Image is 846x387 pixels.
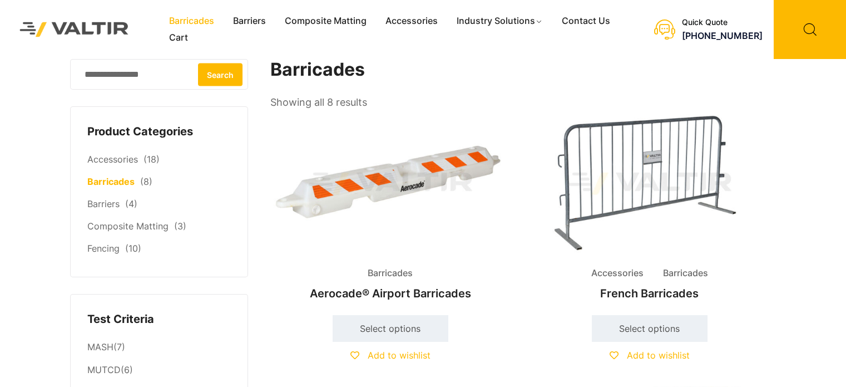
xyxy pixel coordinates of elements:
[8,11,140,48] img: Valtir Rentals
[87,311,231,328] h4: Test Criteria
[682,30,763,41] a: [PHONE_NUMBER]
[350,350,431,361] a: Add to wishlist
[376,13,447,30] a: Accessories
[125,243,141,254] span: (10)
[610,350,690,361] a: Add to wishlist
[87,176,135,187] a: Barricades
[125,198,137,209] span: (4)
[87,364,121,375] a: MUTCD
[87,198,120,209] a: Barriers
[140,176,152,187] span: (8)
[530,111,770,306] a: Accessories BarricadesFrench Barricades
[592,315,708,342] a: Select options for “French Barricades”
[87,243,120,254] a: Fencing
[87,336,231,359] li: (7)
[627,350,690,361] span: Add to wishlist
[160,30,197,46] a: Cart
[368,350,431,361] span: Add to wishlist
[552,13,620,30] a: Contact Us
[174,221,186,232] span: (3)
[87,341,113,352] a: MASH
[270,111,511,306] a: BarricadesAerocade® Airport Barricades
[270,59,771,81] h1: Barricades
[160,13,224,30] a: Barricades
[224,13,275,30] a: Barriers
[682,18,763,27] div: Quick Quote
[270,93,367,112] p: Showing all 8 results
[87,221,169,232] a: Composite Matting
[270,281,511,306] h2: Aerocade® Airport Barricades
[583,265,652,282] span: Accessories
[198,63,243,86] button: Search
[447,13,552,30] a: Industry Solutions
[87,154,138,165] a: Accessories
[144,154,160,165] span: (18)
[333,315,448,342] a: Select options for “Aerocade® Airport Barricades”
[359,265,421,282] span: Barricades
[655,265,716,282] span: Barricades
[275,13,376,30] a: Composite Matting
[530,281,770,306] h2: French Barricades
[87,359,231,382] li: (6)
[87,124,231,140] h4: Product Categories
